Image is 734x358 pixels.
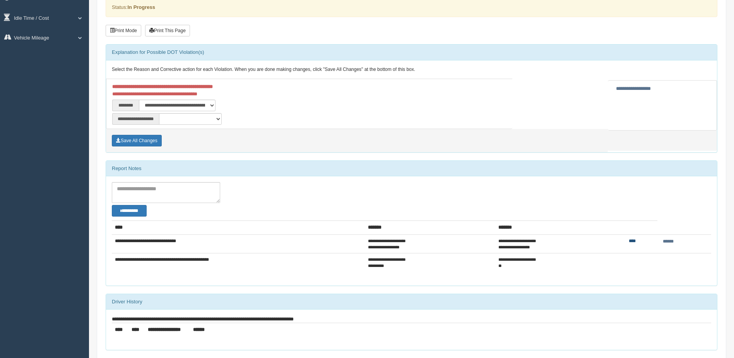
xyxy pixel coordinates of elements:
strong: In Progress [127,4,155,10]
button: Print This Page [145,25,190,36]
div: Report Notes [106,161,717,176]
button: Print Mode [106,25,141,36]
button: Change Filter Options [112,205,147,217]
div: Explanation for Possible DOT Violation(s) [106,45,717,60]
div: Driver History [106,294,717,310]
button: Save [112,135,162,146]
div: Select the Reason and Corrective action for each Violation. When you are done making changes, cli... [106,60,717,79]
